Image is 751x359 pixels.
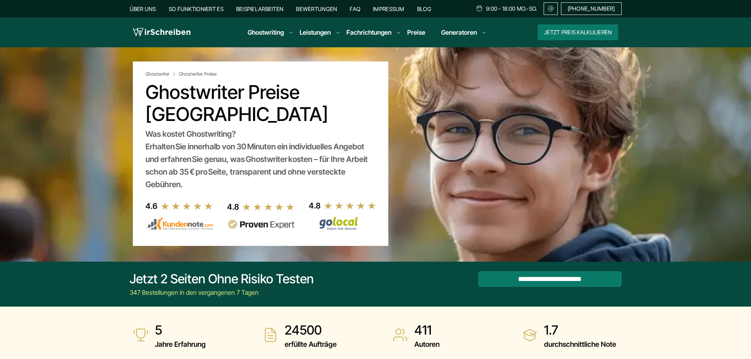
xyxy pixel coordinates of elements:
[169,6,224,12] a: So funktioniert es
[441,28,477,37] a: Generatoren
[236,6,283,12] a: Beispielarbeiten
[285,322,337,338] strong: 24500
[561,2,622,15] a: [PHONE_NUMBER]
[350,6,360,12] a: FAQ
[145,128,376,191] div: Was kostet Ghostwriting? Erhalten Sie innerhalb von 30 Minuten ein individuelles Angebot und erfa...
[130,288,314,297] div: 347 Bestellungen in den vergangenen 7 Tagen
[568,6,615,12] span: [PHONE_NUMBER]
[417,6,431,12] a: Blog
[309,199,321,212] div: 4.8
[407,28,425,36] a: Preise
[309,216,376,231] img: Wirschreiben Bewertungen
[179,71,216,77] span: Ghostwriter Preise
[145,200,157,212] div: 4.6
[227,219,295,229] img: provenexpert reviews
[476,5,483,11] img: Schedule
[538,24,618,40] button: Jetzt Preis kalkulieren
[522,327,538,343] img: durchschnittliche Note
[373,6,404,12] a: Impressum
[544,322,616,338] strong: 1.7
[324,201,376,210] img: stars
[544,338,616,351] span: durchschnittliche Note
[392,327,408,343] img: Autoren
[160,202,213,210] img: stars
[145,217,213,231] img: kundennote
[155,338,206,351] span: Jahre Erfahrung
[285,338,337,351] span: erfüllte Aufträge
[547,6,554,12] img: Email
[296,6,337,12] a: Bewertungen
[486,6,537,12] span: 9:00 - 18:00 Mo.-So.
[414,322,440,338] strong: 411
[263,327,278,343] img: erfüllte Aufträge
[414,338,440,351] span: Autoren
[130,271,314,287] div: Jetzt 2 Seiten ohne Risiko testen
[133,26,190,38] img: logo wirschreiben
[347,28,391,37] a: Fachrichtungen
[155,322,206,338] strong: 5
[145,71,177,77] a: Ghostwriter
[145,81,376,125] h1: Ghostwriter Preise [GEOGRAPHIC_DATA]
[300,28,331,37] a: Leistungen
[248,28,284,37] a: Ghostwriting
[133,327,149,343] img: Jahre Erfahrung
[227,201,239,213] div: 4.8
[242,203,295,211] img: stars
[130,6,156,12] a: Über uns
